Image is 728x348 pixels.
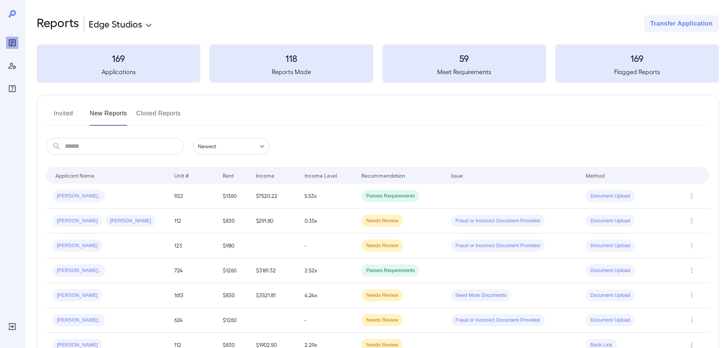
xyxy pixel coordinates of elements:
[250,258,298,283] td: $3181.32
[168,283,217,308] td: 1613
[168,233,217,258] td: 123
[362,242,403,249] span: Needs Review
[586,292,635,299] span: Document Upload
[383,67,546,76] h5: Meet Requirements
[586,242,635,249] span: Document Upload
[223,171,235,180] div: Rent
[193,138,269,155] div: Newest
[362,292,403,299] span: Needs Review
[168,308,217,333] td: 624
[37,44,719,83] summary: 169Applications118Reports Made59Meet Requirements169Flagged Reports
[362,171,405,180] div: Recommendation
[686,264,698,277] button: Row Actions
[298,184,355,209] td: 5.53x
[250,283,298,308] td: $3521.81
[136,107,181,126] button: Closed Reports
[55,171,94,180] div: Applicant Name
[37,67,200,76] h5: Applications
[168,184,217,209] td: 922
[298,233,355,258] td: -
[174,171,189,180] div: Unit #
[89,18,142,30] p: Edge Studios
[6,83,18,95] div: FAQ
[451,217,545,225] span: Fraud or Incorrect Document Provided
[586,317,635,324] span: Document Upload
[209,52,373,64] h3: 118
[46,107,81,126] button: Invited
[451,292,511,299] span: Need More Documents
[362,317,403,324] span: Needs Review
[52,217,102,225] span: [PERSON_NAME]
[298,258,355,283] td: 2.52x
[209,67,373,76] h5: Reports Made
[6,37,18,49] div: Reports
[217,308,250,333] td: $1260
[451,242,545,249] span: Fraud or Incorrect Document Provided
[105,217,156,225] span: [PERSON_NAME]
[586,217,635,225] span: Document Upload
[250,209,298,233] td: $291.80
[383,52,546,64] h3: 59
[217,258,250,283] td: $1260
[686,215,698,227] button: Row Actions
[362,217,403,225] span: Needs Review
[555,52,719,64] h3: 169
[6,60,18,72] div: Manage Users
[586,171,605,180] div: Method
[52,267,105,274] span: [PERSON_NAME]..
[250,184,298,209] td: $7520.22
[686,190,698,202] button: Row Actions
[168,209,217,233] td: 112
[298,308,355,333] td: -
[52,317,105,324] span: [PERSON_NAME]..
[217,233,250,258] td: $980
[451,171,463,180] div: Issue
[686,240,698,252] button: Row Actions
[217,283,250,308] td: $830
[305,171,337,180] div: Income Level
[298,283,355,308] td: 4.24x
[362,267,419,274] span: Passes Requirements
[6,320,18,333] div: Log Out
[90,107,127,126] button: New Reports
[686,314,698,326] button: Row Actions
[37,52,200,64] h3: 169
[644,15,719,32] button: Transfer Application
[362,193,419,200] span: Passes Requirements
[217,209,250,233] td: $830
[168,258,217,283] td: 724
[37,15,79,32] h2: Reports
[686,289,698,301] button: Row Actions
[451,317,545,324] span: Fraud or Incorrect Document Provided
[256,171,274,180] div: Income
[52,193,105,200] span: [PERSON_NAME]..
[555,67,719,76] h5: Flagged Reports
[217,184,250,209] td: $1360
[298,209,355,233] td: 0.35x
[586,267,635,274] span: Document Upload
[586,193,635,200] span: Document Upload
[52,242,102,249] span: [PERSON_NAME]
[52,292,102,299] span: [PERSON_NAME]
